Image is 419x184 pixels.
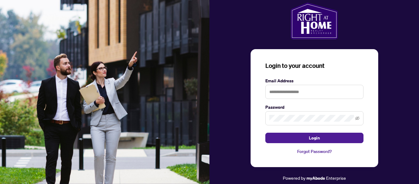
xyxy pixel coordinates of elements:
[265,133,363,143] button: Login
[290,2,338,39] img: ma-logo
[265,148,363,155] a: Forgot Password?
[265,61,363,70] h3: Login to your account
[283,175,306,181] span: Powered by
[309,133,320,143] span: Login
[265,77,363,84] label: Email Address
[326,175,346,181] span: Enterprise
[306,175,325,182] a: myAbode
[265,104,363,111] label: Password
[355,116,359,120] span: eye-invisible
